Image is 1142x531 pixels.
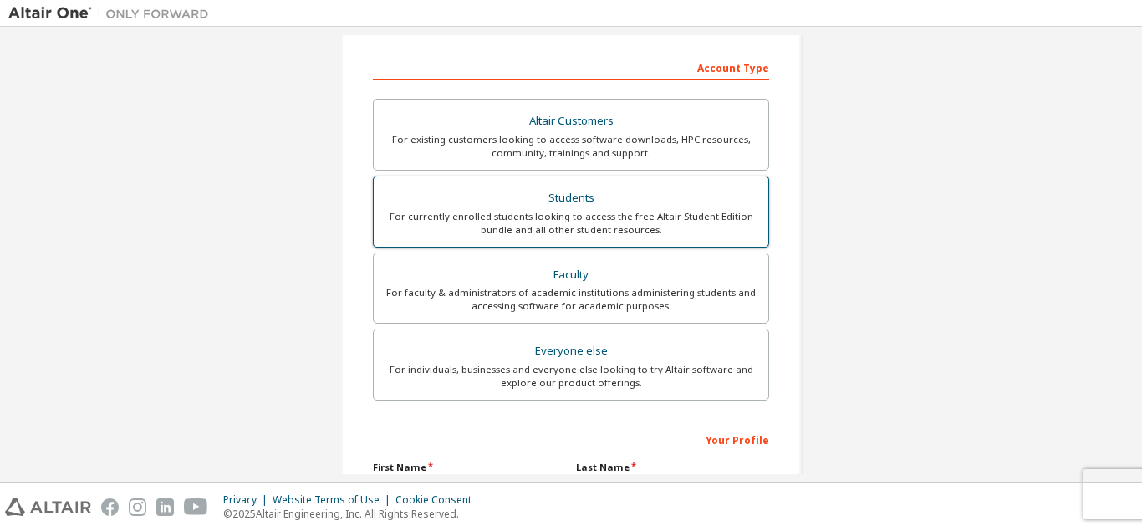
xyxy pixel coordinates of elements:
div: Account Type [373,54,769,80]
img: facebook.svg [101,498,119,516]
img: linkedin.svg [156,498,174,516]
p: © 2025 Altair Engineering, Inc. All Rights Reserved. [223,507,482,521]
img: instagram.svg [129,498,146,516]
div: Faculty [384,263,758,287]
img: Altair One [8,5,217,22]
div: For existing customers looking to access software downloads, HPC resources, community, trainings ... [384,133,758,160]
img: youtube.svg [184,498,208,516]
div: Altair Customers [384,110,758,133]
div: Website Terms of Use [273,493,395,507]
div: For currently enrolled students looking to access the free Altair Student Edition bundle and all ... [384,210,758,237]
label: First Name [373,461,566,474]
div: Students [384,186,758,210]
div: Cookie Consent [395,493,482,507]
img: altair_logo.svg [5,498,91,516]
div: Privacy [223,493,273,507]
div: Everyone else [384,340,758,363]
div: Your Profile [373,426,769,452]
div: For faculty & administrators of academic institutions administering students and accessing softwa... [384,286,758,313]
label: Last Name [576,461,769,474]
div: For individuals, businesses and everyone else looking to try Altair software and explore our prod... [384,363,758,390]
